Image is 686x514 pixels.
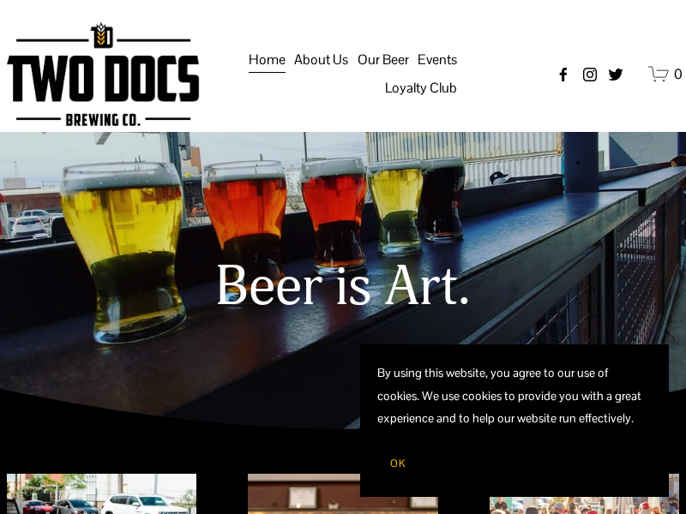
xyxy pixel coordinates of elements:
span: Our Beer [358,47,409,73]
img: Two Docs Brewing Co. [7,22,199,126]
a: twitter-unauth [607,66,624,83]
a: folder dropdown [358,45,409,75]
section: Cookie banner [360,344,669,497]
a: 0 items in cart [648,63,683,85]
a: Home [249,45,286,75]
h1: Beer is Art. [9,257,677,319]
a: Facebook [555,66,572,83]
span: 0 [674,65,683,83]
span: Events [418,47,457,73]
button: OK [377,447,418,480]
a: folder dropdown [418,45,457,75]
span: Loyalty Club [385,75,457,101]
a: instagram-unauth [581,66,599,83]
span: About Us [294,47,348,73]
a: folder dropdown [385,75,457,104]
a: folder dropdown [294,45,348,75]
p: By using this website, you agree to our use of cookies. We use cookies to provide you with a grea... [377,362,652,430]
span: OK [390,457,406,470]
